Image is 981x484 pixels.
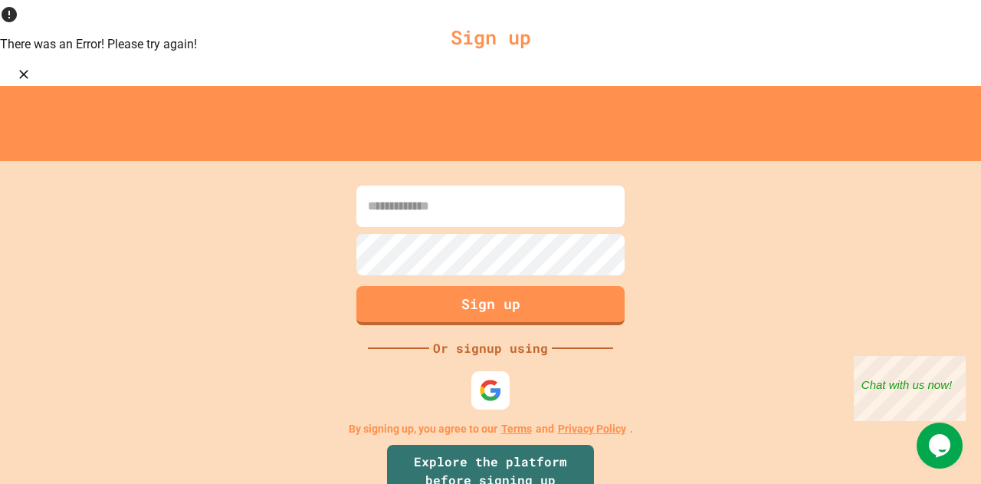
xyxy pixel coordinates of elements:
[356,286,625,325] button: Sign up
[501,421,532,437] a: Terms
[479,379,502,402] img: google-icon.svg
[349,421,633,437] p: By signing up, you agree to our and .
[854,356,966,421] iframe: chat widget
[12,63,35,86] button: Close
[558,421,626,437] a: Privacy Policy
[420,15,562,60] div: Sign up
[917,423,966,469] iframe: chat widget
[429,339,552,357] div: Or signup using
